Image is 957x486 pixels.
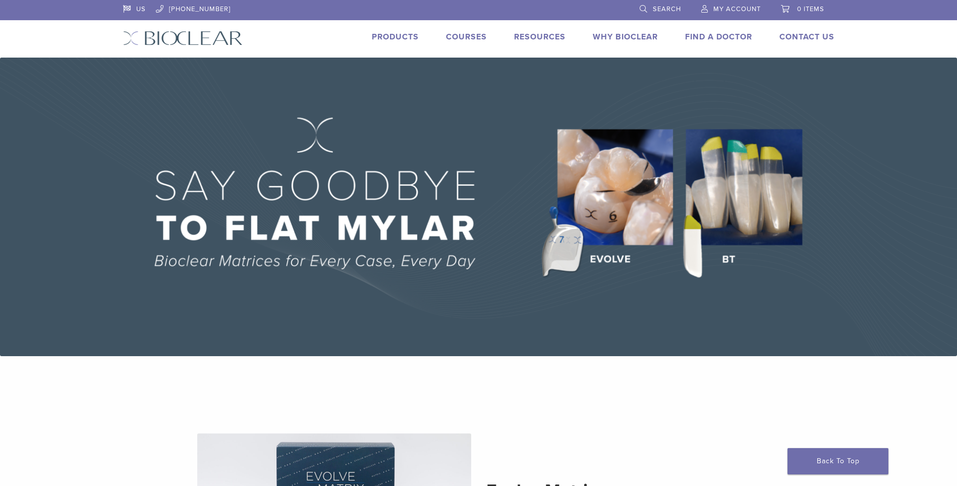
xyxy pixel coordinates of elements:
[797,5,824,13] span: 0 items
[653,5,681,13] span: Search
[123,31,243,45] img: Bioclear
[372,32,419,42] a: Products
[593,32,658,42] a: Why Bioclear
[514,32,566,42] a: Resources
[685,32,752,42] a: Find A Doctor
[446,32,487,42] a: Courses
[779,32,834,42] a: Contact Us
[787,448,888,474] a: Back To Top
[713,5,761,13] span: My Account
